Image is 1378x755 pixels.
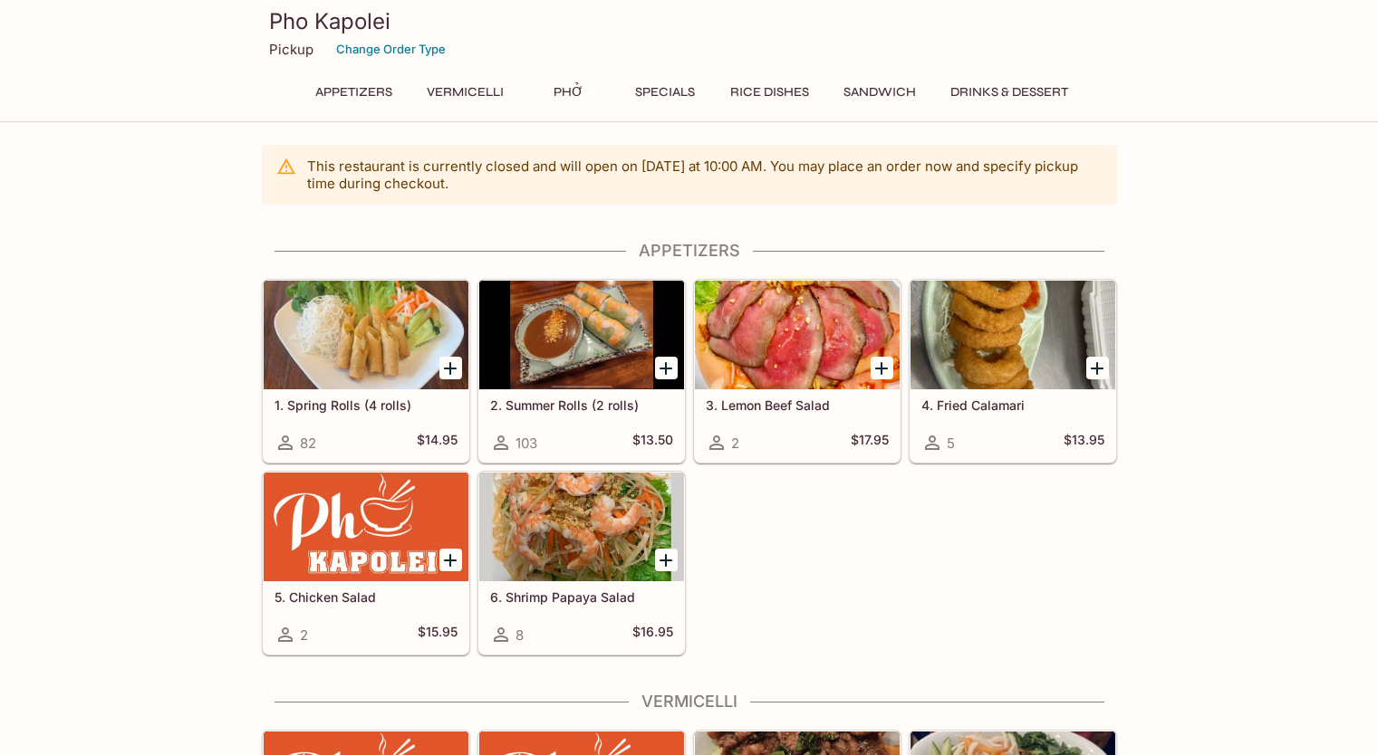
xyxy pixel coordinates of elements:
button: Add 4. Fried Calamari [1086,357,1109,379]
h5: $13.50 [632,432,673,454]
div: 1. Spring Rolls (4 rolls) [264,281,468,389]
h5: $17.95 [851,432,889,454]
button: Vermicelli [417,80,514,105]
button: Change Order Type [328,35,454,63]
h5: 2. Summer Rolls (2 rolls) [490,397,673,413]
h5: 3. Lemon Beef Salad [706,397,889,413]
button: Add 1. Spring Rolls (4 rolls) [439,357,462,379]
h5: $13.95 [1064,432,1104,454]
h5: 1. Spring Rolls (4 rolls) [275,397,458,413]
button: Add 3. Lemon Beef Salad [871,357,893,379]
h4: Vermicelli [262,692,1117,712]
h3: Pho Kapolei [269,7,1110,35]
span: 5 [947,435,955,452]
button: Rice Dishes [720,80,819,105]
h5: $16.95 [632,624,673,645]
h5: 4. Fried Calamari [921,397,1104,413]
a: 1. Spring Rolls (4 rolls)82$14.95 [263,280,469,463]
button: Drinks & Dessert [940,80,1078,105]
div: 6. Shrimp Papaya Salad [479,473,684,581]
button: Add 5. Chicken Salad [439,549,462,571]
p: This restaurant is currently closed and will open on [DATE] at 10:00 AM . You may place an order ... [307,158,1103,192]
a: 5. Chicken Salad2$15.95 [263,472,469,655]
span: 2 [300,626,308,644]
div: 2. Summer Rolls (2 rolls) [479,281,684,389]
div: 4. Fried Calamari [911,281,1115,389]
span: 82 [300,435,316,452]
span: 103 [516,435,537,452]
div: 3. Lemon Beef Salad [695,281,900,389]
p: Pickup [269,41,313,58]
button: Add 6. Shrimp Papaya Salad [655,549,678,571]
a: 6. Shrimp Papaya Salad8$16.95 [478,472,685,655]
h5: 5. Chicken Salad [275,589,458,605]
h5: $15.95 [418,624,458,645]
button: Phở [528,80,610,105]
span: 8 [516,626,524,644]
span: 2 [731,435,739,452]
div: 5. Chicken Salad [264,473,468,581]
button: Add 2. Summer Rolls (2 rolls) [655,357,678,379]
a: 2. Summer Rolls (2 rolls)103$13.50 [478,280,685,463]
button: Appetizers [305,80,402,105]
a: 4. Fried Calamari5$13.95 [910,280,1116,463]
h4: Appetizers [262,241,1117,261]
h5: $14.95 [417,432,458,454]
button: Specials [624,80,706,105]
h5: 6. Shrimp Papaya Salad [490,589,673,605]
button: Sandwich [834,80,926,105]
a: 3. Lemon Beef Salad2$17.95 [694,280,901,463]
